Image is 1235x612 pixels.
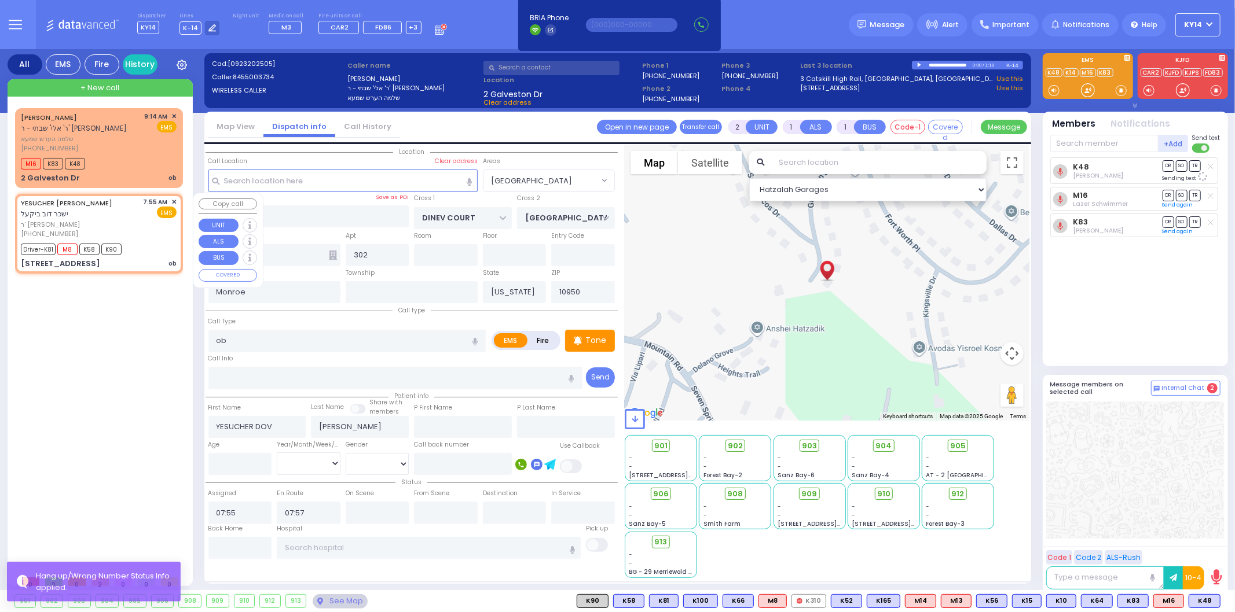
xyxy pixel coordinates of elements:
span: Lazer Schwimmer [1073,200,1128,208]
span: - [778,454,781,462]
span: שלמה הערש שמעא [21,134,141,144]
label: Cad: [212,59,344,69]
div: 908 [179,595,201,607]
span: ר' [PERSON_NAME] [21,220,140,230]
a: K14 [1064,68,1079,77]
img: Google [628,405,666,421]
button: ALS [800,120,832,134]
label: Entry Code [551,231,584,241]
span: Forest Bay-3 [926,519,965,528]
div: 909 [207,595,229,607]
input: Search a contact [483,61,620,75]
button: Message [981,120,1027,134]
span: - [926,511,930,519]
a: KJPS [1183,68,1202,77]
button: Members [1053,117,1096,131]
span: Forest Bay-2 [703,471,742,480]
a: M16 [1080,68,1096,77]
span: Sending text [1163,175,1210,182]
label: Cross 1 [414,194,435,203]
span: - [778,502,781,511]
div: ob [168,174,177,182]
label: Fire [527,333,559,348]
span: EMS [157,121,177,132]
span: Internal Chat [1162,384,1205,392]
div: BLS [867,594,900,608]
span: SO [1176,160,1188,171]
span: Patient info [389,392,434,400]
img: Logo [46,17,123,32]
label: In Service [551,489,581,498]
input: (000)000-00000 [586,18,677,32]
button: Notifications [1111,117,1171,131]
div: ALS KJ [758,594,787,608]
span: Help [1142,20,1157,30]
a: Open in new page [597,120,677,134]
div: ALS [1153,594,1184,608]
button: UNIT [199,219,239,233]
a: FD83 [1203,68,1223,77]
img: comment-alt.png [1154,386,1160,392]
button: Copy call [199,198,257,209]
span: - [629,550,633,559]
div: BLS [1081,594,1113,608]
label: Caller: [212,72,344,82]
span: Other building occupants [329,250,337,260]
h5: Message members on selected call [1050,381,1151,396]
span: EMS [157,207,177,218]
button: Code 2 [1074,550,1103,565]
span: SO [1176,216,1188,227]
span: K-14 [179,21,201,35]
div: EMS [46,54,80,75]
span: SO [1176,190,1188,201]
label: Call back number [414,440,469,449]
span: Sanz Bay-6 [778,471,815,480]
a: YESUCHER [PERSON_NAME] [21,198,112,208]
span: Important [992,20,1029,30]
span: Call type [393,306,431,315]
label: Back Home [208,524,243,533]
span: - [703,502,707,511]
span: BG - 29 Merriewold S. [629,567,694,576]
button: +Add [1159,135,1189,152]
div: BLS [613,594,644,608]
input: Search location here [208,169,478,191]
span: TR [1189,216,1201,227]
label: Gender [346,440,368,449]
label: Night unit [233,13,259,20]
div: M8 [758,594,787,608]
div: K10 [1046,594,1076,608]
span: - [778,462,781,471]
div: Year/Month/Week/Day [277,440,340,449]
a: K83 [1097,68,1113,77]
span: - [778,511,781,519]
label: Clear address [435,157,478,166]
span: ישכר דוב ביקעל [21,209,68,219]
button: Internal Chat 2 [1151,381,1221,396]
a: M16 [1073,191,1088,200]
label: P Last Name [517,403,555,412]
div: BLS [1189,594,1221,608]
div: 910 [234,595,255,607]
span: 910 [877,488,890,500]
a: [STREET_ADDRESS] [801,83,860,93]
div: All [8,54,42,75]
label: Hospital [277,524,302,533]
span: - [629,511,633,519]
label: Destination [483,489,518,498]
span: - [926,454,930,462]
span: FD86 [375,23,391,32]
div: K15 [1012,594,1042,608]
span: Clear address [483,98,532,107]
label: Medic on call [269,13,305,20]
div: BLS [649,594,679,608]
span: TR [1189,160,1201,171]
span: Location [393,148,430,156]
label: Assigned [208,489,237,498]
span: [STREET_ADDRESS][PERSON_NAME] [778,519,887,528]
span: 2 Galveston Dr [483,89,543,98]
div: See map [313,594,367,609]
span: M3 [281,23,291,32]
span: DR [1163,160,1174,171]
span: [0923202505] [228,59,275,68]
